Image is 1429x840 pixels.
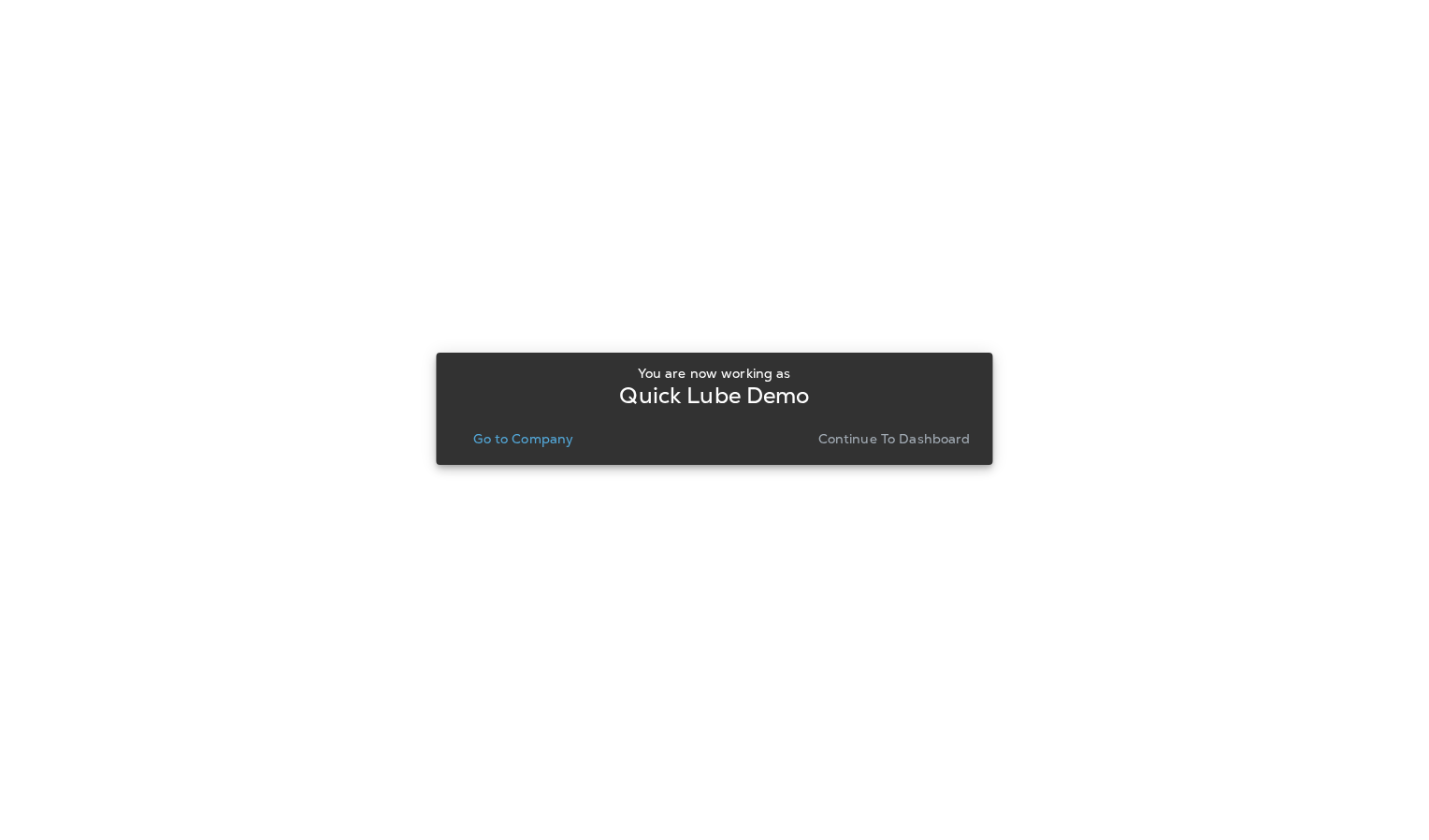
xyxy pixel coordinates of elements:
p: Quick Lube Demo [619,388,809,403]
button: Go to Company [466,426,581,452]
button: Continue to Dashboard [811,426,978,452]
p: Go to Company [473,431,573,446]
p: You are now working as [638,366,790,381]
p: Continue to Dashboard [818,431,971,446]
